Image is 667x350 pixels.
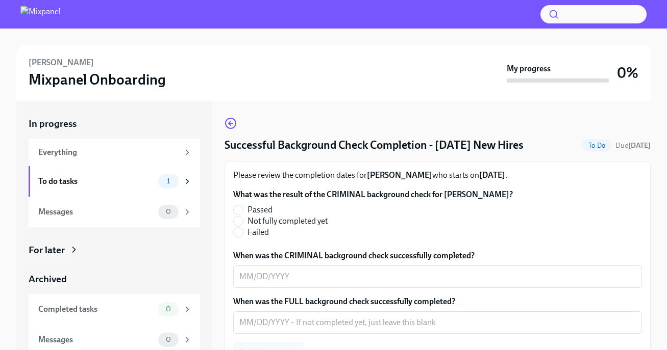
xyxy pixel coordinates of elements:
[507,63,551,74] strong: My progress
[628,141,651,150] strong: [DATE]
[29,57,94,68] h6: [PERSON_NAME]
[38,147,179,158] div: Everything
[38,304,154,315] div: Completed tasks
[29,197,200,227] a: Messages0
[582,142,611,149] span: To Do
[248,216,328,227] span: Not fully completed yet
[38,334,154,345] div: Messages
[29,139,200,166] a: Everything
[29,117,200,130] a: In progress
[20,6,61,22] img: Mixpanel
[29,273,200,286] a: Archived
[233,170,642,181] p: Please review the completion dates for who starts on .
[29,70,166,89] h3: Mixpanel Onboarding
[160,336,177,343] span: 0
[29,294,200,325] a: Completed tasks0
[248,227,269,238] span: Failed
[233,189,513,200] label: What was the result of the CRIMINAL background check for [PERSON_NAME]?
[160,208,177,216] span: 0
[29,244,200,257] a: For later
[615,141,651,150] span: September 16th, 2025 09:00
[479,170,505,180] strong: [DATE]
[233,296,642,307] label: When was the FULL background check successfully completed?
[248,204,273,216] span: Passed
[367,170,432,180] strong: [PERSON_NAME]
[29,166,200,197] a: To do tasks1
[225,138,524,153] h4: Successful Background Check Completion - [DATE] New Hires
[617,64,638,82] h3: 0%
[161,177,176,185] span: 1
[160,305,177,313] span: 0
[233,250,642,261] label: When was the CRIMINAL background check successfully completed?
[38,206,154,218] div: Messages
[38,176,154,187] div: To do tasks
[615,141,651,150] span: Due
[29,244,65,257] div: For later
